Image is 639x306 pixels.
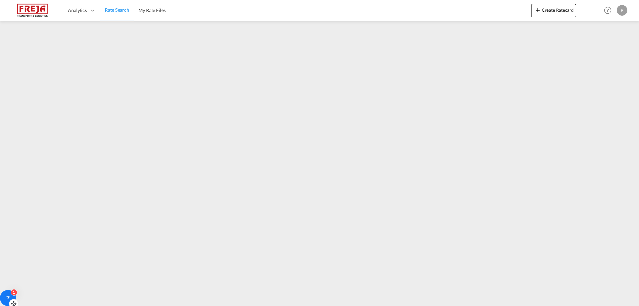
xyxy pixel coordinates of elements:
[602,5,617,17] div: Help
[534,6,542,14] md-icon: icon-plus 400-fg
[138,7,166,13] span: My Rate Files
[68,7,87,14] span: Analytics
[617,5,627,16] div: P
[10,3,55,18] img: 586607c025bf11f083711d99603023e7.png
[105,7,129,13] span: Rate Search
[602,5,613,16] span: Help
[531,4,576,17] button: icon-plus 400-fgCreate Ratecard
